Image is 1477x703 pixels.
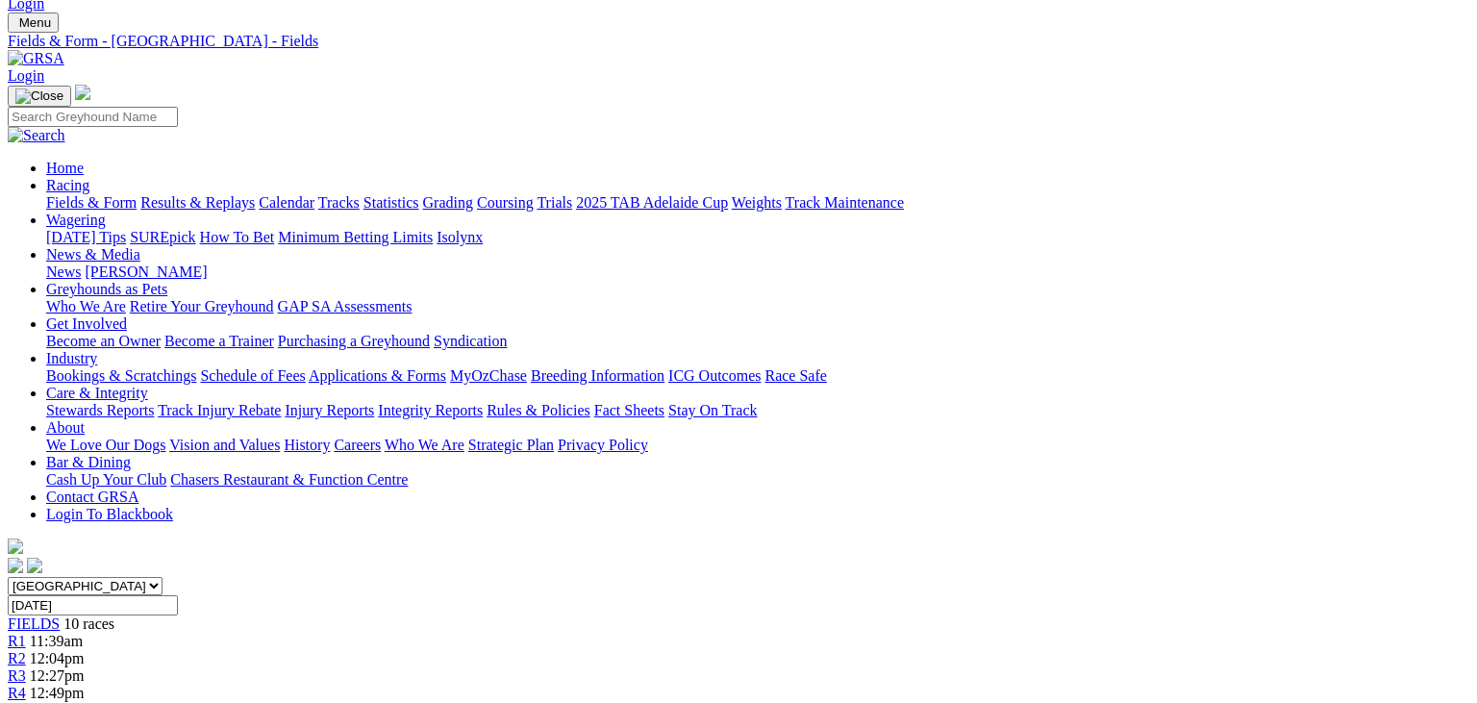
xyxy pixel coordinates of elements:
[169,437,280,453] a: Vision and Values
[130,298,274,314] a: Retire Your Greyhound
[27,558,42,573] img: twitter.svg
[8,539,23,554] img: logo-grsa-white.png
[668,367,761,384] a: ICG Outcomes
[363,194,419,211] a: Statistics
[423,194,473,211] a: Grading
[46,194,137,211] a: Fields & Form
[46,350,97,366] a: Industry
[378,402,483,418] a: Integrity Reports
[46,489,138,505] a: Contact GRSA
[30,667,85,684] span: 12:27pm
[385,437,464,453] a: Who We Are
[46,367,1469,385] div: Industry
[46,333,161,349] a: Become an Owner
[46,437,165,453] a: We Love Our Dogs
[278,229,433,245] a: Minimum Betting Limits
[46,264,81,280] a: News
[278,333,430,349] a: Purchasing a Greyhound
[8,633,26,649] a: R1
[434,333,507,349] a: Syndication
[46,298,1469,315] div: Greyhounds as Pets
[85,264,207,280] a: [PERSON_NAME]
[46,177,89,193] a: Racing
[8,595,178,615] input: Select date
[46,246,140,263] a: News & Media
[8,33,1469,50] a: Fields & Form - [GEOGRAPHIC_DATA] - Fields
[158,402,281,418] a: Track Injury Rebate
[8,615,60,632] a: FIELDS
[130,229,195,245] a: SUREpick
[487,402,590,418] a: Rules & Policies
[576,194,728,211] a: 2025 TAB Adelaide Cup
[75,85,90,100] img: logo-grsa-white.png
[468,437,554,453] a: Strategic Plan
[259,194,314,211] a: Calendar
[8,67,44,84] a: Login
[46,402,1469,419] div: Care & Integrity
[8,685,26,701] a: R4
[437,229,483,245] a: Isolynx
[309,367,446,384] a: Applications & Forms
[46,281,167,297] a: Greyhounds as Pets
[164,333,274,349] a: Become a Trainer
[278,298,413,314] a: GAP SA Assessments
[46,402,154,418] a: Stewards Reports
[170,471,408,488] a: Chasers Restaurant & Function Centre
[531,367,664,384] a: Breeding Information
[334,437,381,453] a: Careers
[15,88,63,104] img: Close
[200,229,275,245] a: How To Bet
[594,402,664,418] a: Fact Sheets
[46,229,126,245] a: [DATE] Tips
[537,194,572,211] a: Trials
[450,367,527,384] a: MyOzChase
[318,194,360,211] a: Tracks
[477,194,534,211] a: Coursing
[19,15,51,30] span: Menu
[46,160,84,176] a: Home
[46,194,1469,212] div: Racing
[140,194,255,211] a: Results & Replays
[8,107,178,127] input: Search
[46,264,1469,281] div: News & Media
[46,367,196,384] a: Bookings & Scratchings
[732,194,782,211] a: Weights
[46,212,106,228] a: Wagering
[30,685,85,701] span: 12:49pm
[764,367,826,384] a: Race Safe
[200,367,305,384] a: Schedule of Fees
[63,615,114,632] span: 10 races
[8,650,26,666] a: R2
[46,315,127,332] a: Get Involved
[46,385,148,401] a: Care & Integrity
[30,633,83,649] span: 11:39am
[8,127,65,144] img: Search
[46,471,1469,489] div: Bar & Dining
[285,402,374,418] a: Injury Reports
[46,506,173,522] a: Login To Blackbook
[8,50,64,67] img: GRSA
[46,419,85,436] a: About
[284,437,330,453] a: History
[8,667,26,684] a: R3
[8,558,23,573] img: facebook.svg
[786,194,904,211] a: Track Maintenance
[8,86,71,107] button: Toggle navigation
[46,333,1469,350] div: Get Involved
[30,650,85,666] span: 12:04pm
[46,437,1469,454] div: About
[668,402,757,418] a: Stay On Track
[558,437,648,453] a: Privacy Policy
[46,298,126,314] a: Who We Are
[46,229,1469,246] div: Wagering
[46,454,131,470] a: Bar & Dining
[8,13,59,33] button: Toggle navigation
[46,471,166,488] a: Cash Up Your Club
